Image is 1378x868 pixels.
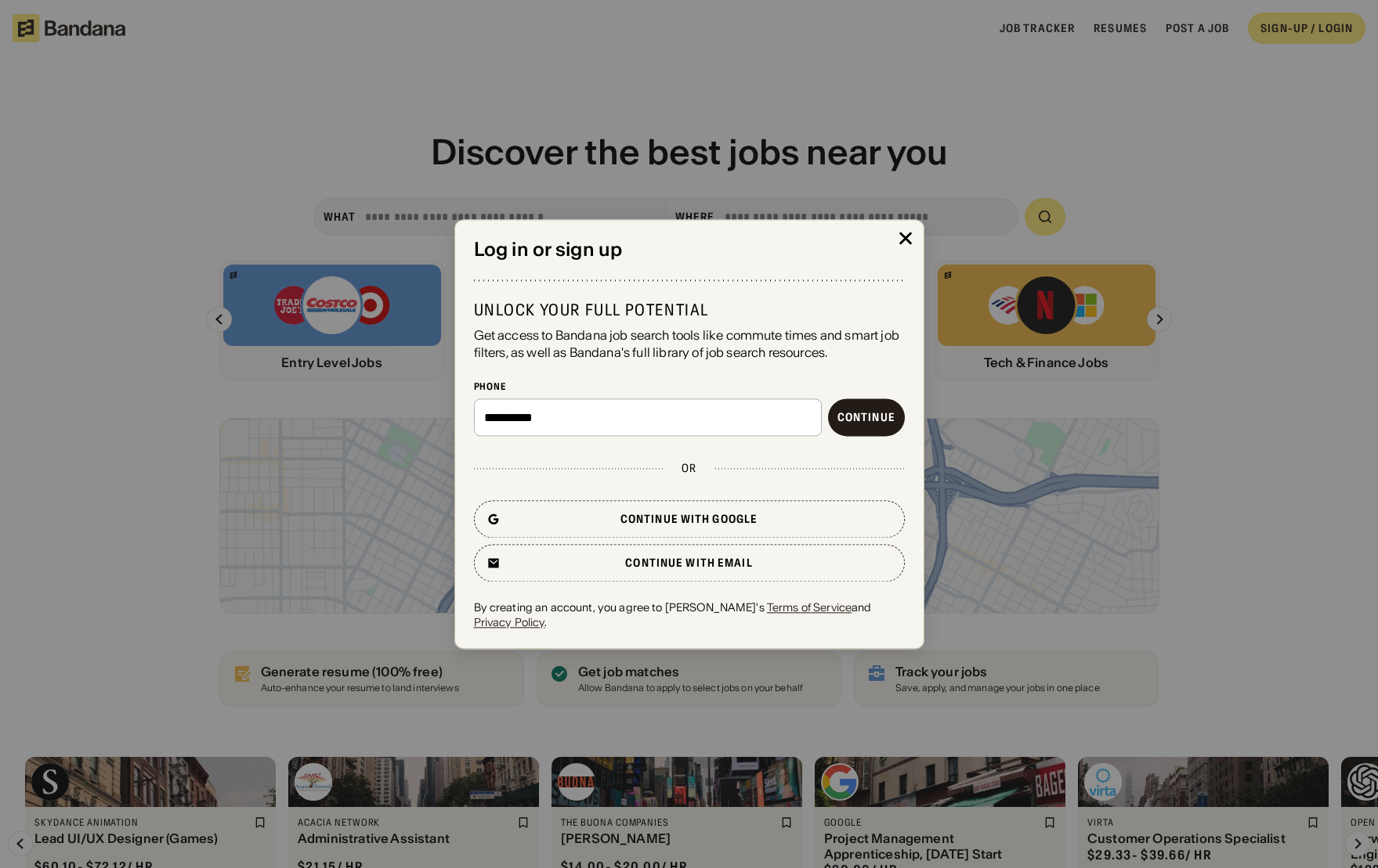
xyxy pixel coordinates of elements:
[625,558,752,569] div: Continue with email
[474,300,905,320] div: Unlock your full potential
[474,601,905,629] div: By creating an account, you agree to [PERSON_NAME]'s and .
[682,462,696,476] div: or
[474,239,905,261] div: Log in or sign up
[474,615,545,629] a: Privacy Policy
[767,601,852,615] a: Terms of Service
[474,380,905,393] div: Phone
[474,326,905,362] div: Get access to Bandana job search tools like commute times and smart job filters, as well as Banda...
[837,412,895,423] div: Continue
[620,514,758,525] div: Continue with Google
